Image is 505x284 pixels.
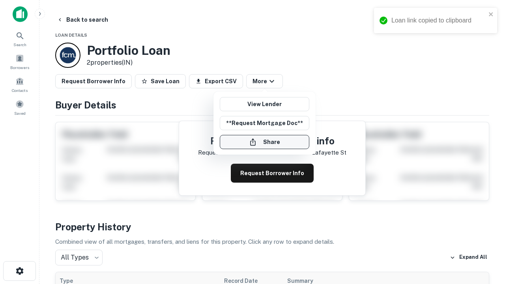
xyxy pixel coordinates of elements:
a: View Lender [220,97,309,111]
button: Share [220,135,309,149]
div: Loan link copied to clipboard [391,16,486,25]
iframe: Chat Widget [466,221,505,259]
button: **Request Mortgage Doc** [220,116,309,130]
button: close [488,11,494,19]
